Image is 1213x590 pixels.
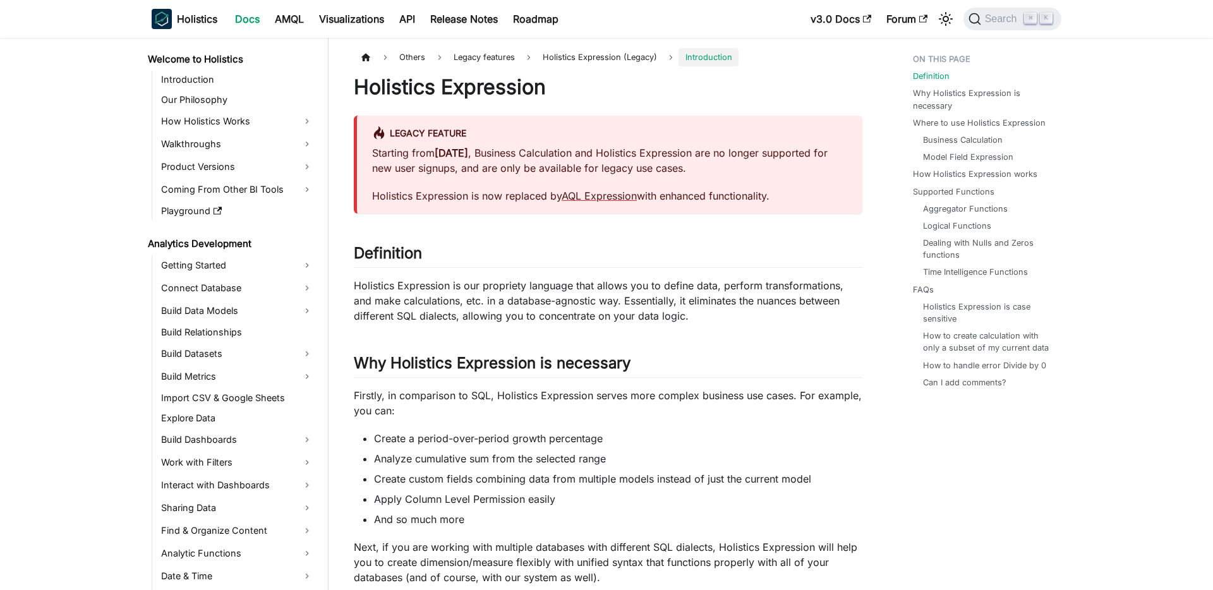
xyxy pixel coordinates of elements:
[354,48,862,66] nav: Breadcrumbs
[157,344,317,364] a: Build Datasets
[157,498,317,518] a: Sharing Data
[913,186,994,198] a: Supported Functions
[1024,13,1037,24] kbd: ⌘
[447,48,521,66] span: Legacy features
[157,521,317,541] a: Find & Organize Content
[157,202,317,220] a: Playground
[157,71,317,88] a: Introduction
[562,190,637,202] a: AQL Expression
[923,266,1028,278] a: Time Intelligence Functions
[372,126,847,142] div: Legacy Feature
[157,409,317,427] a: Explore Data
[144,51,317,68] a: Welcome to Holistics
[374,491,862,507] li: Apply Column Level Permission easily
[157,475,317,495] a: Interact with Dashboards
[354,539,862,585] p: Next, if you are working with multiple databases with different SQL dialects, Holistics Expressio...
[152,9,172,29] img: Holistics
[354,244,862,268] h2: Definition
[157,566,317,586] a: Date & Time
[923,330,1049,354] a: How to create calculation with only a subset of my current data
[374,512,862,527] li: And so much more
[157,134,317,154] a: Walkthroughs
[923,220,991,232] a: Logical Functions
[157,452,317,473] a: Work with Filters
[354,388,862,418] p: Firstly, in comparison to SQL, Holistics Expression serves more complex business use cases. For e...
[267,9,311,29] a: AMQL
[157,430,317,450] a: Build Dashboards
[177,11,217,27] b: Holistics
[879,9,935,29] a: Forum
[157,91,317,109] a: Our Philosophy
[392,9,423,29] a: API
[423,9,505,29] a: Release Notes
[311,9,392,29] a: Visualizations
[354,354,862,378] h2: Why Holistics Expression is necessary
[923,301,1049,325] a: Holistics Expression is case sensitive
[679,48,738,66] span: Introduction
[923,151,1013,163] a: Model Field Expression
[374,431,862,446] li: Create a period-over-period growth percentage
[981,13,1025,25] span: Search
[354,48,378,66] a: Home page
[435,147,468,159] strong: [DATE]
[923,237,1049,261] a: Dealing with Nulls and Zeros functions
[139,38,329,590] nav: Docs sidebar
[923,359,1046,371] a: How to handle error Divide by 0
[157,366,317,387] a: Build Metrics
[913,117,1046,129] a: Where to use Holistics Expression
[963,8,1061,30] button: Search (Command+K)
[1040,13,1053,24] kbd: K
[157,389,317,407] a: Import CSV & Google Sheets
[372,145,847,176] p: Starting from , Business Calculation and Holistics Expression are no longer supported for new use...
[157,301,317,321] a: Build Data Models
[144,235,317,253] a: Analytics Development
[157,157,317,177] a: Product Versions
[354,278,862,323] p: Holistics Expression is our propriety language that allows you to define data, perform transforma...
[923,203,1008,215] a: Aggregator Functions
[936,9,956,29] button: Switch between dark and light mode (currently light mode)
[157,323,317,341] a: Build Relationships
[372,188,847,203] p: Holistics Expression is now replaced by with enhanced functionality.
[157,255,317,275] a: Getting Started
[913,284,934,296] a: FAQs
[157,111,317,131] a: How Holistics Works
[157,278,317,298] a: Connect Database
[923,376,1006,388] a: Can I add comments?
[913,87,1054,111] a: Why Holistics Expression is necessary
[354,75,862,100] h1: Holistics Expression
[505,9,566,29] a: Roadmap
[393,48,431,66] span: Others
[157,179,317,200] a: Coming From Other BI Tools
[157,543,317,563] a: Analytic Functions
[803,9,879,29] a: v3.0 Docs
[913,70,950,82] a: Definition
[913,168,1037,180] a: How Holistics Expression works
[374,451,862,466] li: Analyze cumulative sum from the selected range
[227,9,267,29] a: Docs
[536,48,663,66] span: Holistics Expression (Legacy)
[923,134,1003,146] a: Business Calculation
[374,471,862,486] li: Create custom fields combining data from multiple models instead of just the current model
[152,9,217,29] a: HolisticsHolistics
